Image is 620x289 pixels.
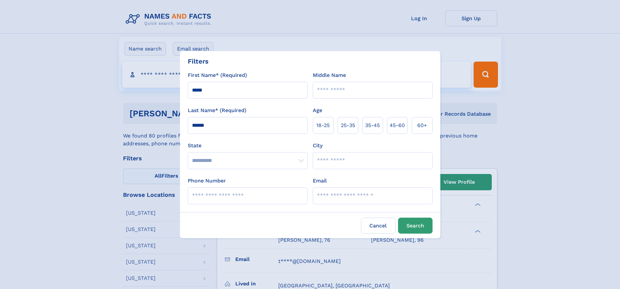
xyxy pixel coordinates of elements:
[188,177,226,185] label: Phone Number
[316,122,330,129] span: 18‑25
[365,122,380,129] span: 35‑45
[313,177,327,185] label: Email
[313,142,323,150] label: City
[188,142,308,150] label: State
[188,56,209,66] div: Filters
[313,107,322,114] label: Age
[361,218,395,234] label: Cancel
[188,107,246,114] label: Last Name* (Required)
[390,122,405,129] span: 45‑60
[341,122,355,129] span: 25‑35
[417,122,427,129] span: 60+
[313,71,346,79] label: Middle Name
[398,218,433,234] button: Search
[188,71,247,79] label: First Name* (Required)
